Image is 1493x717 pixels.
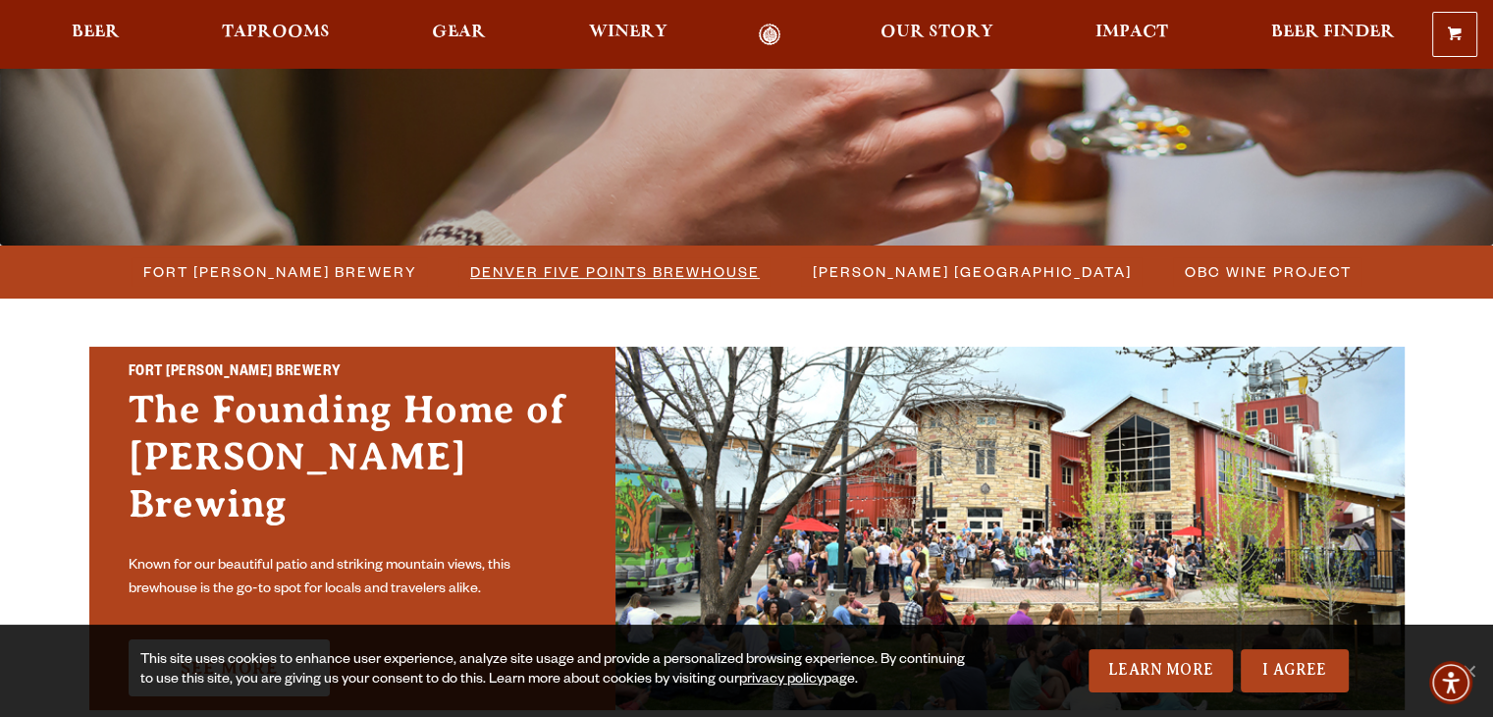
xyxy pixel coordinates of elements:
span: Impact [1095,25,1168,40]
div: Accessibility Menu [1429,661,1472,704]
p: Known for our beautiful patio and striking mountain views, this brewhouse is the go-to spot for l... [129,555,576,602]
h2: Fort [PERSON_NAME] Brewery [129,360,576,386]
a: Fort [PERSON_NAME] Brewery [132,257,427,286]
span: Winery [589,25,667,40]
a: Gear [419,24,499,46]
span: Beer [72,25,120,40]
a: Beer Finder [1257,24,1407,46]
div: This site uses cookies to enhance user experience, analyze site usage and provide a personalized ... [140,651,978,690]
span: Taprooms [222,25,330,40]
span: Beer Finder [1270,25,1394,40]
a: Taprooms [209,24,343,46]
a: Impact [1083,24,1181,46]
a: Odell Home [733,24,807,46]
a: I Agree [1241,649,1349,692]
span: Our Story [880,25,993,40]
img: Fort Collins Brewery & Taproom' [615,347,1405,710]
a: Denver Five Points Brewhouse [458,257,770,286]
a: OBC Wine Project [1173,257,1361,286]
a: Winery [576,24,680,46]
span: OBC Wine Project [1185,257,1352,286]
span: Gear [432,25,486,40]
a: Our Story [868,24,1006,46]
h3: The Founding Home of [PERSON_NAME] Brewing [129,386,576,547]
a: [PERSON_NAME] [GEOGRAPHIC_DATA] [801,257,1142,286]
span: Denver Five Points Brewhouse [470,257,760,286]
a: privacy policy [739,673,824,689]
span: [PERSON_NAME] [GEOGRAPHIC_DATA] [813,257,1132,286]
span: Fort [PERSON_NAME] Brewery [143,257,417,286]
a: Learn More [1089,649,1233,692]
a: Beer [59,24,133,46]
